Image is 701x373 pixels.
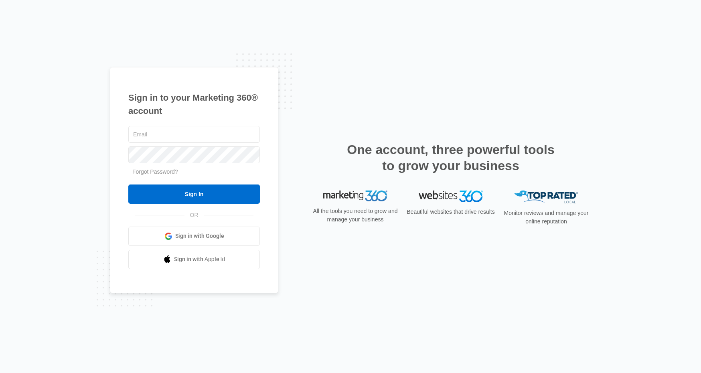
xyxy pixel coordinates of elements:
img: Websites 360 [419,191,483,202]
p: All the tools you need to grow and manage your business [310,207,400,224]
img: Marketing 360 [323,191,387,202]
img: Top Rated Local [514,191,578,204]
h2: One account, three powerful tools to grow your business [344,142,557,174]
input: Sign In [128,184,260,204]
p: Beautiful websites that drive results [406,208,496,216]
span: Sign in with Apple Id [174,255,225,264]
span: OR [184,211,204,219]
a: Sign in with Google [128,227,260,246]
span: Sign in with Google [175,232,224,240]
p: Monitor reviews and manage your online reputation [501,209,591,226]
h1: Sign in to your Marketing 360® account [128,91,260,118]
a: Sign in with Apple Id [128,250,260,269]
input: Email [128,126,260,143]
a: Forgot Password? [132,168,178,175]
